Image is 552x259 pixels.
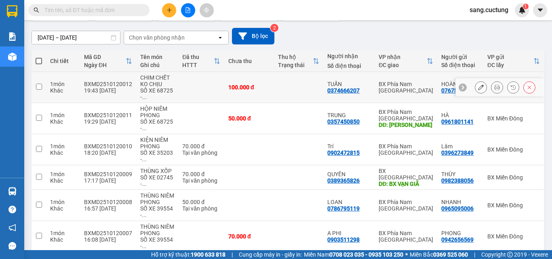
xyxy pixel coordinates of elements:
[200,3,214,17] button: aim
[327,63,371,69] div: Số điện thoại
[142,212,147,218] span: ...
[182,171,220,177] div: 70.000 đ
[140,223,174,236] div: THÙNG NIÊM PHONG
[441,177,474,184] div: 0982388056
[4,45,10,51] span: environment
[441,62,479,68] div: Số điện thoại
[7,5,17,17] img: logo-vxr
[487,202,540,208] div: BX Miền Đông
[4,44,42,60] b: 339 Đinh Bộ Lĩnh, P26
[327,53,371,59] div: Người nhận
[182,143,220,150] div: 70.000 đ
[50,177,76,184] div: Khác
[441,112,479,118] div: HÀ
[487,115,540,122] div: BX Miền Đông
[487,146,540,153] div: BX Miền Đông
[329,251,403,258] strong: 0708 023 035 - 0935 103 250
[142,125,147,131] span: ...
[84,81,132,87] div: BXMD2510120012
[34,7,39,13] span: search
[441,199,479,205] div: NHANH
[140,62,174,68] div: Ghi chú
[140,192,174,205] div: THÙNG NIÊM PHONG
[523,4,529,9] sup: 1
[524,4,527,9] span: 1
[533,3,547,17] button: caret-down
[379,54,427,60] div: VP nhận
[140,174,174,187] div: SỐ XE 02745 - 0936308309
[84,118,132,125] div: 19:29 [DATE]
[487,174,540,181] div: BX Miền Đông
[50,150,76,156] div: Khác
[140,54,174,60] div: Tên món
[441,205,474,212] div: 0965095006
[204,7,209,13] span: aim
[8,242,16,250] span: message
[8,187,17,196] img: warehouse-icon
[441,143,479,150] div: Lâm
[483,51,544,72] th: Toggle SortBy
[441,171,479,177] div: THÙY
[270,24,278,32] sup: 2
[441,54,479,60] div: Người gửi
[487,233,540,240] div: BX Miền Đông
[232,250,233,259] span: |
[50,171,76,177] div: 1 món
[239,250,302,259] span: Cung cấp máy in - giấy in:
[327,236,360,243] div: 0903511298
[8,32,17,41] img: solution-icon
[32,31,120,44] input: Select a date range.
[140,118,174,131] div: SỐ XE 68725 - 0976300665
[4,4,117,19] li: Cúc Tùng
[140,74,174,87] div: CHIM CHẾT KO CHỊU
[327,118,360,125] div: 0357450850
[50,58,76,64] div: Chi tiết
[140,105,174,118] div: HỘP NIÊM PHONG
[327,199,371,205] div: LOAN
[274,51,324,72] th: Toggle SortBy
[441,87,474,94] div: 0767577413
[8,206,16,213] span: question-circle
[379,143,433,156] div: BX Phía Nam [GEOGRAPHIC_DATA]
[487,54,533,60] div: VP gửi
[140,87,174,100] div: SỐ XE 68725 - 0976300665
[84,62,126,68] div: Ngày ĐH
[232,28,274,44] button: Bộ lọc
[142,243,147,249] span: ...
[518,6,526,14] img: icon-new-feature
[84,54,126,60] div: Mã GD
[181,3,195,17] button: file-add
[182,150,220,156] div: Tại văn phòng
[217,34,223,41] svg: open
[56,34,107,61] li: VP BX Phía Nam [GEOGRAPHIC_DATA]
[327,230,371,236] div: A PHI
[84,87,132,94] div: 19:43 [DATE]
[327,112,371,118] div: TRUNG
[433,251,468,258] strong: 0369 525 060
[228,84,270,91] div: 100.000 đ
[405,253,408,256] span: ⚪️
[327,150,360,156] div: 0902472815
[44,6,140,15] input: Tìm tên, số ĐT hoặc mã đơn
[84,143,132,150] div: BXMD2510120010
[327,177,360,184] div: 0389365826
[84,171,132,177] div: BXMD2510120009
[140,137,174,150] div: KIỆN NIÊM PHONG
[487,62,533,68] div: ĐC lấy
[474,250,475,259] span: |
[327,81,371,87] div: TUẤN
[327,87,360,94] div: 0374666207
[182,199,220,205] div: 50.000 đ
[463,5,515,15] span: sang.cuctung
[379,181,433,187] div: DĐ: BX VẠN GIÃ
[441,81,479,87] div: HOÀNG
[537,6,544,14] span: caret-down
[166,7,172,13] span: plus
[162,3,176,17] button: plus
[441,236,474,243] div: 0942656569
[278,62,313,68] div: Trạng thái
[441,230,479,236] div: PHONG
[379,199,433,212] div: BX Phía Nam [GEOGRAPHIC_DATA]
[50,199,76,205] div: 1 món
[84,112,132,118] div: BXMD2510120011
